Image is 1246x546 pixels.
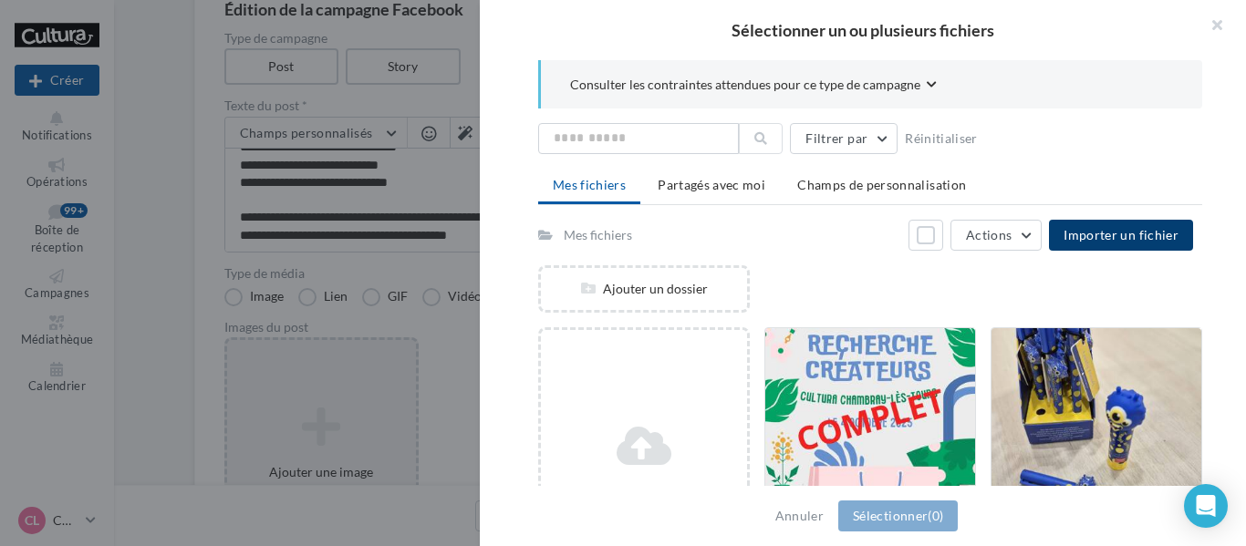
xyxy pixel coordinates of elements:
span: Champs de personnalisation [797,177,966,192]
span: (0) [928,508,943,523]
span: Partagés avec moi [658,177,765,192]
span: Mes fichiers [553,177,626,192]
button: Réinitialiser [898,128,985,149]
h2: Sélectionner un ou plusieurs fichiers [509,22,1217,38]
span: Importer un fichier [1064,227,1179,242]
button: Sélectionner(0) [838,500,958,531]
div: Open Intercom Messenger [1184,484,1228,528]
div: Ajouter un fichier [548,482,740,500]
div: Mes fichiers [564,226,632,244]
button: Importer un fichier [1049,220,1193,251]
span: Actions [966,227,1012,242]
button: Annuler [768,505,831,527]
button: Filtrer par [790,123,898,154]
span: Consulter les contraintes attendues pour ce type de campagne [570,76,920,94]
button: Consulter les contraintes attendues pour ce type de campagne [570,75,937,98]
div: Ajouter un dossier [541,280,747,298]
button: Actions [950,220,1042,251]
